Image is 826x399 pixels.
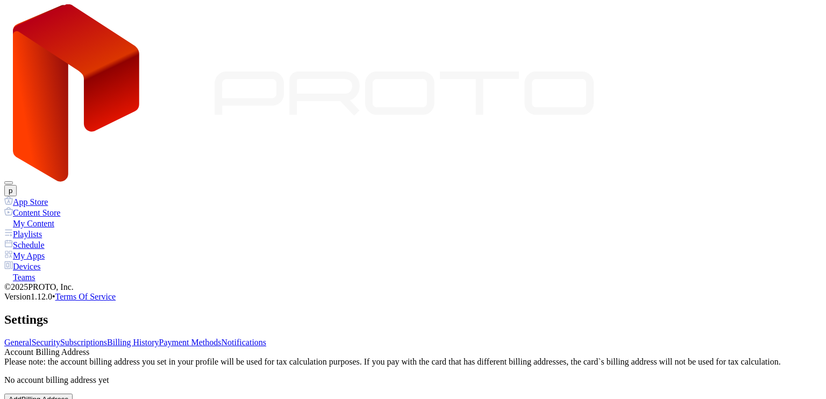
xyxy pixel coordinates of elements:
a: My Content [4,218,822,229]
a: General [4,338,32,347]
a: App Store [4,196,822,207]
div: Please note: the account billing address you set in your profile will be used for tax calculation... [4,357,822,367]
a: Teams [4,272,822,282]
a: Billing History [107,338,159,347]
a: Content Store [4,207,822,218]
a: Terms Of Service [55,292,116,301]
a: Subscriptions [60,338,107,347]
span: Version 1.12.0 • [4,292,55,301]
button: p [4,185,17,196]
a: Payment Methods [159,338,222,347]
p: No account billing address yet [4,375,822,385]
a: Schedule [4,239,822,250]
a: Devices [4,261,822,272]
div: © 2025 PROTO, Inc. [4,282,822,292]
a: My Apps [4,250,822,261]
a: Security [32,338,60,347]
a: Notifications [222,338,267,347]
a: Playlists [4,229,822,239]
h2: Settings [4,312,822,327]
div: Account Billing Address [4,347,822,357]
